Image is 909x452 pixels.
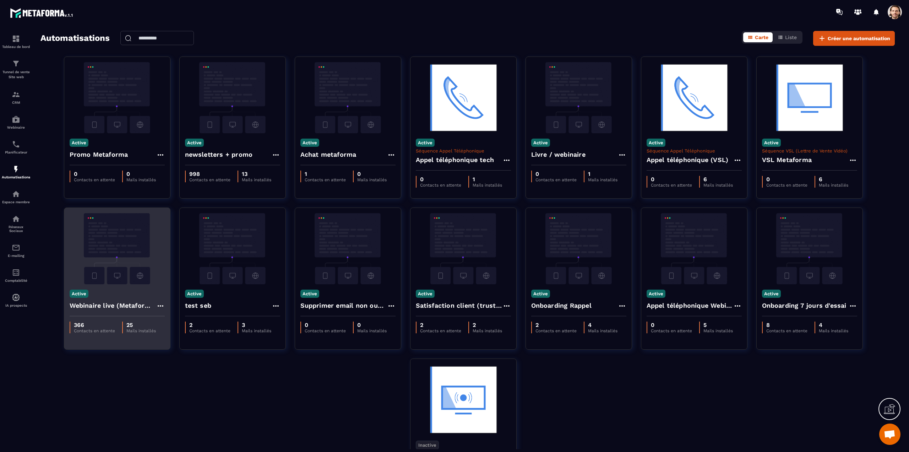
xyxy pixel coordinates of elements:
[416,213,511,284] img: automation-background
[535,328,577,333] p: Contacts en attente
[703,183,733,188] p: Mails installés
[357,322,387,328] p: 0
[651,183,692,188] p: Contacts en attente
[300,62,396,133] img: automation-background
[12,243,20,252] img: email
[647,290,665,298] p: Active
[588,328,617,333] p: Mails installés
[12,140,20,149] img: scheduler
[126,322,156,328] p: 25
[743,32,773,42] button: Carte
[74,322,115,328] p: 366
[305,328,346,333] p: Contacts en attente
[40,31,110,46] h2: Automatisations
[2,29,30,54] a: formationformationTableau de bord
[126,171,156,177] p: 0
[189,322,230,328] p: 2
[305,171,346,177] p: 1
[126,328,156,333] p: Mails installés
[2,175,30,179] p: Automatisations
[74,177,115,182] p: Contacts en attente
[242,328,271,333] p: Mails installés
[703,328,733,333] p: Mails installés
[12,115,20,124] img: automations
[420,322,461,328] p: 2
[416,139,435,147] p: Active
[70,139,88,147] p: Active
[651,322,692,328] p: 0
[766,183,807,188] p: Contacts en attente
[535,171,577,177] p: 0
[473,183,502,188] p: Mails installés
[2,135,30,160] a: schedulerschedulerPlanificateur
[473,328,502,333] p: Mails installés
[531,290,550,298] p: Active
[185,290,204,298] p: Active
[531,213,626,284] img: automation-background
[300,139,319,147] p: Active
[185,139,204,147] p: Active
[300,290,319,298] p: Active
[762,139,781,147] p: Active
[420,183,461,188] p: Contacts en attente
[185,62,280,133] img: automation-background
[357,177,387,182] p: Mails installés
[535,322,577,328] p: 2
[647,139,665,147] p: Active
[473,176,502,183] p: 1
[828,35,890,42] span: Créer une automatisation
[703,176,733,183] p: 6
[531,301,592,311] h4: Onboarding Rappel
[2,54,30,85] a: formationformationTunnel de vente Site web
[2,303,30,307] p: IA prospects
[185,301,212,311] h4: test seb
[535,177,577,182] p: Contacts en attente
[762,301,847,311] h4: Onboarding 7 jours d'essai
[12,215,20,223] img: social-network
[12,90,20,99] img: formation
[416,301,502,311] h4: Satisfaction client (trustpilot)
[647,155,729,165] h4: Appel téléphonique (VSL)
[766,322,807,328] p: 8
[2,209,30,238] a: social-networksocial-networkRéseaux Sociaux
[2,279,30,282] p: Comptabilité
[416,364,511,435] img: automation-background
[74,328,115,333] p: Contacts en attente
[70,150,128,160] h4: Promo Metaforma
[785,34,797,40] span: Liste
[2,85,30,110] a: formationformationCRM
[2,125,30,129] p: Webinaire
[647,62,742,133] img: automation-background
[531,150,586,160] h4: Livre / webinaire
[300,213,396,284] img: automation-background
[185,150,253,160] h4: newsletters + promo
[762,62,857,133] img: automation-background
[531,139,550,147] p: Active
[2,70,30,80] p: Tunnel de vente Site web
[773,32,801,42] button: Liste
[416,148,511,154] p: Séquence Appel Téléphonique
[879,424,900,445] a: Mở cuộc trò chuyện
[416,155,494,165] h4: Appel téléphonique tech
[588,322,617,328] p: 4
[189,328,230,333] p: Contacts en attente
[2,225,30,233] p: Réseaux Sociaux
[473,322,502,328] p: 2
[2,238,30,263] a: emailemailE-mailing
[755,34,768,40] span: Carte
[819,183,848,188] p: Mails installés
[12,268,20,277] img: accountant
[762,213,857,284] img: automation-background
[12,59,20,68] img: formation
[762,148,857,154] p: Séquence VSL (Lettre de Vente Vidéo)
[762,290,781,298] p: Active
[647,301,733,311] h4: Appel téléphonique Webinaire live
[647,213,742,284] img: automation-background
[189,171,230,177] p: 998
[126,177,156,182] p: Mails installés
[2,150,30,154] p: Planificateur
[242,177,271,182] p: Mails installés
[762,155,812,165] h4: VSL Metaforma
[2,254,30,258] p: E-mailing
[357,171,387,177] p: 0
